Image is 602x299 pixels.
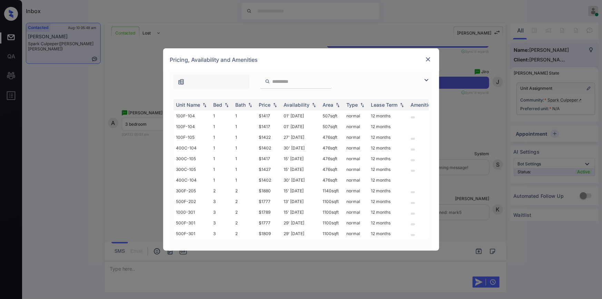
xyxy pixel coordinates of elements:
td: 1 [233,132,256,143]
td: $1417 [256,121,281,132]
td: 100F-105 [174,132,211,143]
td: 13' [DATE] [281,196,320,207]
img: sorting [334,103,341,107]
td: 476 sqft [320,143,344,153]
td: 1100 sqft [320,207,344,218]
td: 1000-301 [174,207,211,218]
td: 1 [211,121,233,132]
td: 12 months [368,110,408,121]
td: 1 [211,110,233,121]
img: sorting [310,103,317,107]
div: Price [259,102,271,108]
td: $1777 [256,196,281,207]
td: 500F-301 [174,218,211,228]
td: 2 [233,207,256,218]
td: 2 [233,185,256,196]
td: normal [344,185,368,196]
td: 1 [211,143,233,153]
td: 476 sqft [320,153,344,164]
td: 1 [233,143,256,153]
div: Type [347,102,358,108]
td: 100F-104 [174,110,211,121]
td: 12 months [368,175,408,185]
td: 01' [DATE] [281,110,320,121]
td: $1402 [256,143,281,153]
td: 1 [233,164,256,175]
td: 476 sqft [320,132,344,143]
td: 3 [211,196,233,207]
td: 01' [DATE] [281,121,320,132]
td: 1100 sqft [320,228,344,239]
td: 1 [233,175,256,185]
td: 300C-105 [174,164,211,175]
td: $1422 [256,132,281,143]
td: 12 months [368,132,408,143]
td: normal [344,164,368,175]
td: 1 [211,153,233,164]
td: 1 [211,132,233,143]
img: sorting [398,103,405,107]
td: 1140 sqft [320,185,344,196]
td: 400C-104 [174,143,211,153]
td: normal [344,121,368,132]
td: 100F-104 [174,121,211,132]
td: $1880 [256,185,281,196]
img: sorting [272,103,278,107]
td: 3 [211,207,233,218]
td: 507 sqft [320,121,344,132]
td: normal [344,132,368,143]
td: 12 months [368,228,408,239]
div: Area [323,102,334,108]
td: $1417 [256,153,281,164]
td: $1402 [256,175,281,185]
td: 15' [DATE] [281,153,320,164]
td: $1427 [256,164,281,175]
td: normal [344,207,368,218]
td: 2 [233,218,256,228]
td: 12 months [368,143,408,153]
img: sorting [201,103,208,107]
td: 29' [DATE] [281,228,320,239]
td: 30' [DATE] [281,143,320,153]
img: sorting [359,103,366,107]
td: 30' [DATE] [281,175,320,185]
td: normal [344,228,368,239]
td: 12 months [368,185,408,196]
td: 1100 sqft [320,196,344,207]
td: 1 [233,110,256,121]
div: Bath [236,102,246,108]
td: $1809 [256,228,281,239]
td: 12 months [368,121,408,132]
td: 12 months [368,218,408,228]
img: sorting [247,103,254,107]
td: 476 sqft [320,164,344,175]
td: 3 [211,218,233,228]
td: 300C-105 [174,153,211,164]
td: 29' [DATE] [281,218,320,228]
td: 27' [DATE] [281,132,320,143]
td: 2 [233,228,256,239]
td: 507 sqft [320,110,344,121]
div: Unit Name [176,102,200,108]
td: normal [344,110,368,121]
td: $1789 [256,207,281,218]
td: normal [344,218,368,228]
td: 15' [DATE] [281,207,320,218]
img: sorting [223,103,230,107]
td: 400C-104 [174,175,211,185]
td: 12 months [368,153,408,164]
div: Availability [284,102,310,108]
td: 1 [211,175,233,185]
div: Lease Term [371,102,398,108]
td: 500F-301 [174,228,211,239]
td: 1 [211,164,233,175]
td: 12 months [368,207,408,218]
td: 15' [DATE] [281,185,320,196]
td: $1777 [256,218,281,228]
div: Bed [214,102,223,108]
td: 3 [211,228,233,239]
img: close [425,56,432,63]
div: Amenities [411,102,434,108]
img: icon-zuma [178,78,185,85]
img: icon-zuma [422,76,431,84]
